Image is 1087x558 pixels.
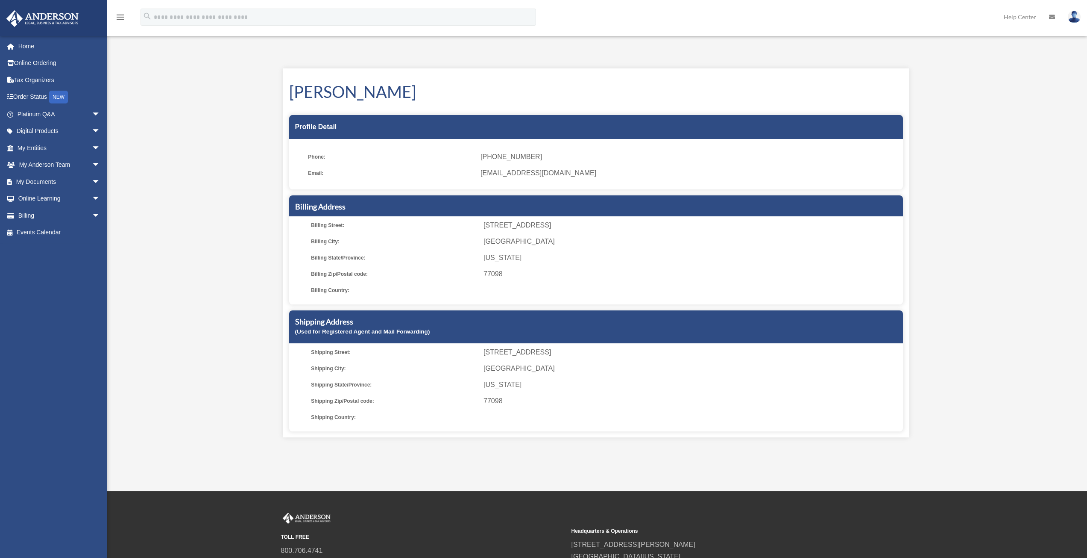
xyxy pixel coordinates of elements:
[92,156,109,174] span: arrow_drop_down
[311,252,478,264] span: Billing State/Province:
[6,156,113,174] a: My Anderson Teamarrow_drop_down
[483,346,899,358] span: [STREET_ADDRESS]
[483,379,899,391] span: [US_STATE]
[115,15,126,22] a: menu
[6,89,113,106] a: Order StatusNEW
[281,547,323,554] a: 800.706.4741
[481,151,897,163] span: [PHONE_NUMBER]
[295,201,897,212] h5: Billing Address
[295,316,897,327] h5: Shipping Address
[571,541,695,548] a: [STREET_ADDRESS][PERSON_NAME]
[311,236,478,248] span: Billing City:
[49,91,68,103] div: NEW
[308,151,475,163] span: Phone:
[92,190,109,208] span: arrow_drop_down
[92,173,109,191] span: arrow_drop_down
[311,219,478,231] span: Billing Street:
[6,38,113,55] a: Home
[1068,11,1081,23] img: User Pic
[6,106,113,123] a: Platinum Q&Aarrow_drop_down
[92,123,109,140] span: arrow_drop_down
[571,527,856,536] small: Headquarters & Operations
[115,12,126,22] i: menu
[289,115,903,139] div: Profile Detail
[281,533,565,542] small: TOLL FREE
[311,395,478,407] span: Shipping Zip/Postal code:
[6,123,113,140] a: Digital Productsarrow_drop_down
[483,363,899,375] span: [GEOGRAPHIC_DATA]
[483,252,899,264] span: [US_STATE]
[6,71,113,89] a: Tax Organizers
[6,55,113,72] a: Online Ordering
[483,236,899,248] span: [GEOGRAPHIC_DATA]
[6,224,113,241] a: Events Calendar
[311,379,478,391] span: Shipping State/Province:
[483,268,899,280] span: 77098
[311,363,478,375] span: Shipping City:
[483,395,899,407] span: 77098
[92,139,109,157] span: arrow_drop_down
[311,284,478,296] span: Billing Country:
[311,268,478,280] span: Billing Zip/Postal code:
[92,106,109,123] span: arrow_drop_down
[6,139,113,156] a: My Entitiesarrow_drop_down
[6,207,113,224] a: Billingarrow_drop_down
[143,12,152,21] i: search
[289,80,903,103] h1: [PERSON_NAME]
[483,219,899,231] span: [STREET_ADDRESS]
[6,190,113,207] a: Online Learningarrow_drop_down
[92,207,109,224] span: arrow_drop_down
[308,167,475,179] span: Email:
[311,346,478,358] span: Shipping Street:
[311,411,478,423] span: Shipping Country:
[4,10,81,27] img: Anderson Advisors Platinum Portal
[281,513,332,524] img: Anderson Advisors Platinum Portal
[295,328,430,335] small: (Used for Registered Agent and Mail Forwarding)
[481,167,897,179] span: [EMAIL_ADDRESS][DOMAIN_NAME]
[6,173,113,190] a: My Documentsarrow_drop_down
